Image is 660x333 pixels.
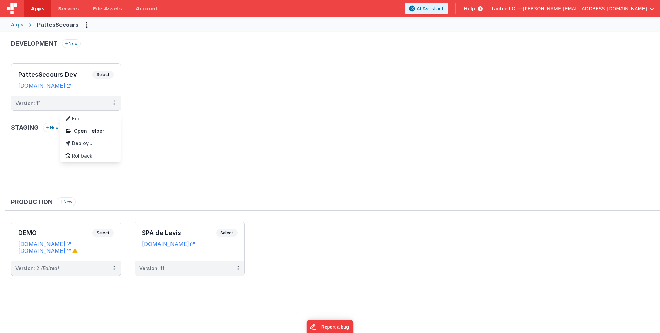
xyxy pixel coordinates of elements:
[60,150,121,162] a: Rollback
[58,5,79,12] span: Servers
[60,137,121,150] a: Deploy...
[405,3,448,14] button: AI Assistant
[417,5,444,12] span: AI Assistant
[74,128,104,134] span: Open Helper
[464,5,475,12] span: Help
[491,5,523,12] span: Tactic-TGI —
[60,112,121,162] div: Options
[523,5,647,12] span: [PERSON_NAME][EMAIL_ADDRESS][DOMAIN_NAME]
[93,5,122,12] span: File Assets
[491,5,654,12] button: Tactic-TGI — [PERSON_NAME][EMAIL_ADDRESS][DOMAIN_NAME]
[31,5,44,12] span: Apps
[60,112,121,125] a: Edit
